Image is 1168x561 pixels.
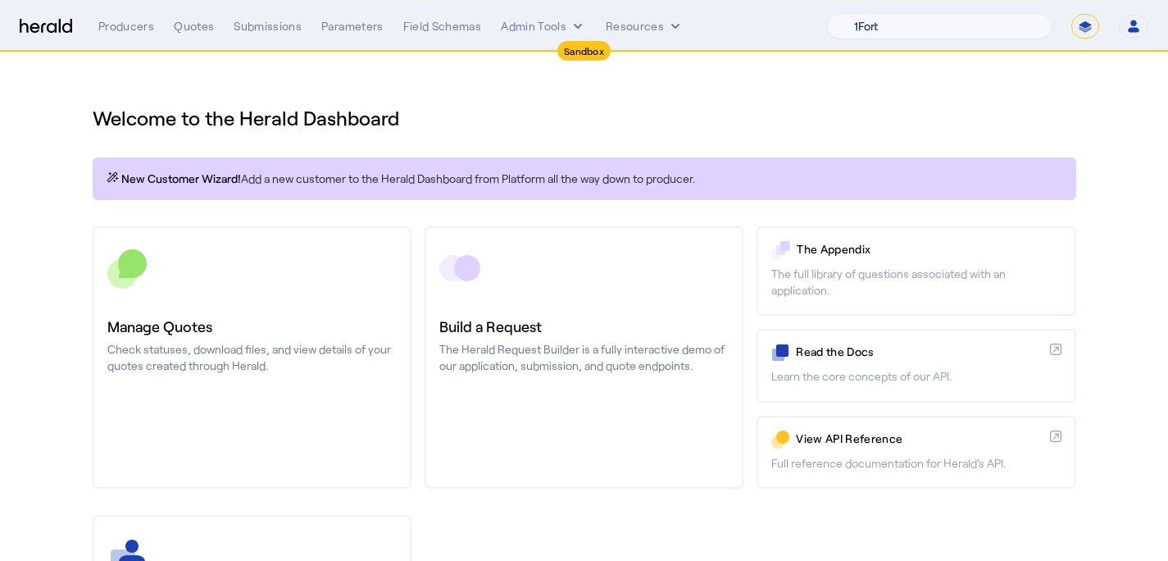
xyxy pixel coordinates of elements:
[425,226,743,489] a: Build a RequestThe Herald Request Builder is a fully interactive demo of our application, submiss...
[98,18,154,34] div: Producers
[107,315,397,338] h3: Manage Quotes
[557,41,611,61] div: Sandbox
[606,18,684,34] button: Resources dropdown menu
[771,455,1061,472] p: Full reference documentation for Herald's API.
[796,344,1043,360] p: Read the Docs
[439,315,729,338] h3: Build a Request
[93,105,1076,131] h1: Welcome to the Herald Dashboard
[757,226,1075,316] a: The AppendixThe full library of questions associated with an application.
[106,171,1063,187] p: Add a new customer to the Herald Dashboard from Platform all the way down to producer.
[771,266,1061,299] p: The full library of questions associated with an application.
[771,368,1061,385] p: Learn the core concepts of our API.
[757,416,1075,489] a: View API ReferenceFull reference documentation for Herald's API.
[439,341,729,374] p: The Herald Request Builder is a fully interactive demo of our application, submission, and quote ...
[93,226,411,489] a: Manage QuotesCheck statuses, download files, and view details of your quotes created through Herald.
[107,341,397,374] p: Check statuses, download files, and view details of your quotes created through Herald.
[321,18,384,34] div: Parameters
[757,329,1075,402] a: Read the DocsLearn the core concepts of our API.
[20,19,72,34] img: Herald Logo
[797,241,1061,258] p: The Appendix
[403,18,482,34] div: Field Schemas
[234,18,302,34] div: Submissions
[121,171,241,187] span: New Customer Wizard!
[796,431,1043,447] p: View API Reference
[501,18,586,34] button: internal dropdown menu
[174,18,214,34] div: Quotes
